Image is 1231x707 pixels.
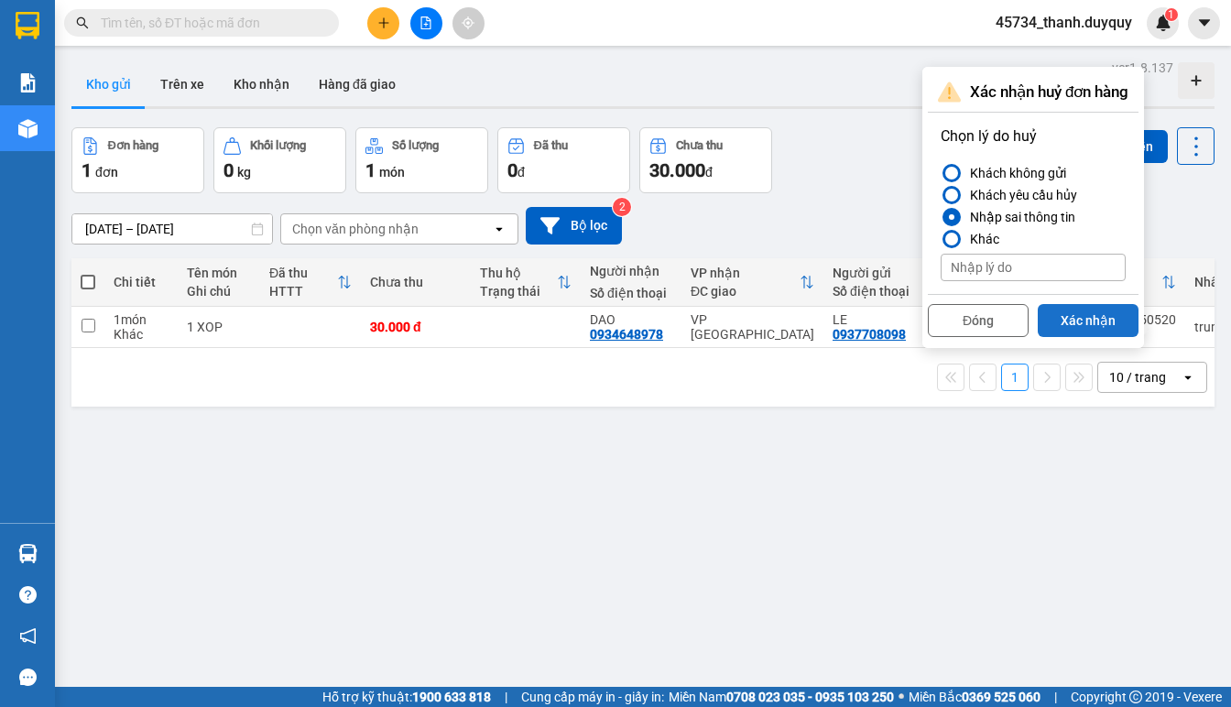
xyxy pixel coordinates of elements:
div: Đơn hàng [108,139,158,152]
span: search [76,16,89,29]
span: món [379,165,405,179]
div: DAO [590,312,672,327]
span: 1 [1168,8,1174,21]
div: 30.000 đ [370,320,462,334]
div: Khách không gửi [963,162,1066,184]
span: question-circle [19,586,37,604]
div: Khác [114,327,169,342]
span: Miền Bắc [909,687,1040,707]
div: VP [GEOGRAPHIC_DATA] [691,312,814,342]
strong: 0369 525 060 [962,690,1040,704]
div: ver 1.8.137 [1112,58,1173,78]
div: HTTT [269,284,337,299]
button: aim [452,7,485,39]
th: Toggle SortBy [681,258,823,307]
button: Đơn hàng1đơn [71,127,204,193]
div: Trạng thái [480,284,557,299]
button: Chưa thu30.000đ [639,127,772,193]
button: Khối lượng0kg [213,127,346,193]
div: Đã thu [534,139,568,152]
span: caret-down [1196,15,1213,31]
span: Miền Nam [669,687,894,707]
span: notification [19,627,37,645]
button: 1 [1001,364,1029,391]
div: 0937708098 [833,327,906,342]
div: Số điện thoại [590,286,672,300]
input: Select a date range. [72,214,272,244]
div: Ghi chú [187,284,251,299]
span: kg [237,165,251,179]
span: | [505,687,507,707]
div: Chưa thu [370,275,462,289]
span: đơn [95,165,118,179]
button: Kho nhận [219,62,304,106]
div: Số điện thoại [833,284,915,299]
span: copyright [1129,691,1142,703]
div: Nhập sai thông tin [963,206,1075,228]
span: Cung cấp máy in - giấy in: [521,687,664,707]
span: plus [377,16,390,29]
span: aim [462,16,474,29]
img: logo-vxr [16,12,39,39]
button: Số lượng1món [355,127,488,193]
strong: 1900 633 818 [412,690,491,704]
span: 45734_thanh.duyquy [981,11,1147,34]
span: đ [517,165,525,179]
div: ĐC giao [691,284,800,299]
div: Khách yêu cầu hủy [963,184,1077,206]
div: Thu hộ [480,266,557,280]
span: 1 [365,159,376,181]
img: warehouse-icon [18,544,38,563]
div: Người gửi [833,266,915,280]
div: VP nhận [691,266,800,280]
span: ⚪️ [899,693,904,701]
span: 0 [223,159,234,181]
sup: 1 [1165,8,1178,21]
div: Chi tiết [114,275,169,289]
button: Hàng đã giao [304,62,410,106]
span: | [1054,687,1057,707]
p: Chọn lý do huỷ [941,125,1126,147]
div: Chọn văn phòng nhận [292,220,419,238]
div: Khác [963,228,999,250]
button: caret-down [1188,7,1220,39]
img: solution-icon [18,73,38,92]
span: đ [705,165,713,179]
span: file-add [419,16,432,29]
div: 1 món [114,312,169,327]
span: Hỗ trợ kỹ thuật: [322,687,491,707]
button: Xác nhận [1038,304,1138,337]
button: Trên xe [146,62,219,106]
div: Đã thu [269,266,337,280]
th: Toggle SortBy [260,258,361,307]
button: Đóng [928,304,1029,337]
span: message [19,669,37,686]
th: Toggle SortBy [471,258,581,307]
div: LE [833,312,915,327]
button: file-add [410,7,442,39]
button: plus [367,7,399,39]
div: Chưa thu [676,139,723,152]
span: 30.000 [649,159,705,181]
div: Số lượng [392,139,439,152]
button: Bộ lọc [526,207,622,245]
div: Xác nhận huỷ đơn hàng [928,72,1138,113]
sup: 2 [613,198,631,216]
div: Khối lượng [250,139,306,152]
div: Tạo kho hàng mới [1178,62,1215,99]
span: 1 [82,159,92,181]
strong: 0708 023 035 - 0935 103 250 [726,690,894,704]
input: Nhập lý do [941,254,1126,281]
button: Đã thu0đ [497,127,630,193]
span: 0 [507,159,517,181]
input: Tìm tên, số ĐT hoặc mã đơn [101,13,317,33]
img: icon-new-feature [1155,15,1171,31]
div: 10 / trang [1109,368,1166,386]
div: 0934648978 [590,327,663,342]
div: 1 XOP [187,320,251,334]
img: warehouse-icon [18,119,38,138]
button: Kho gửi [71,62,146,106]
div: Người nhận [590,264,672,278]
div: Tên món [187,266,251,280]
svg: open [492,222,507,236]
